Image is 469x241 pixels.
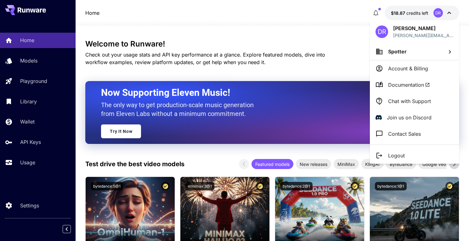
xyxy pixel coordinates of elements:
[376,25,388,38] div: DR
[388,130,421,138] p: Contact Sales
[388,81,430,89] span: Documentation
[388,65,428,72] p: Account & Billing
[388,97,431,105] p: Chat with Support
[388,48,407,55] span: Spotter
[387,114,432,121] p: Join us on Discord
[393,32,454,39] div: dawn.rockman@spotter.la
[393,32,454,39] p: [PERSON_NAME][EMAIL_ADDRESS][DOMAIN_NAME]
[370,43,459,60] button: Spotter
[393,25,454,32] p: [PERSON_NAME]
[388,152,405,159] p: Logout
